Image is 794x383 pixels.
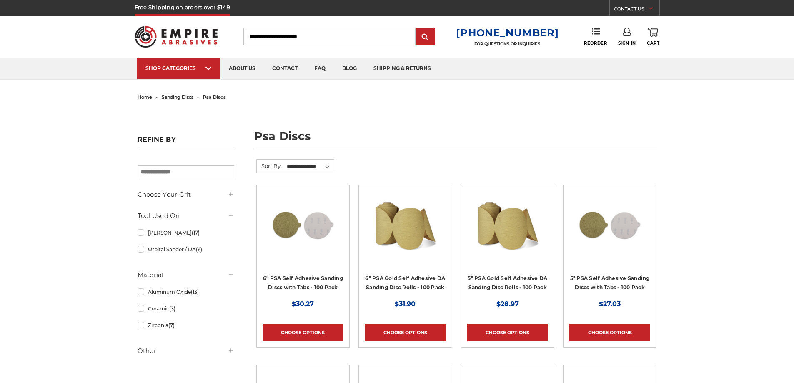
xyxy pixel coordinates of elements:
[196,246,202,253] span: (6)
[467,324,548,341] a: Choose Options
[138,301,234,316] a: Ceramic(3)
[395,300,416,308] span: $31.90
[334,58,365,79] a: blog
[192,230,200,236] span: (17)
[138,135,234,148] h5: Refine by
[365,191,446,272] a: 6" DA Sanding Discs on a Roll
[257,160,282,172] label: Sort By:
[169,305,175,312] span: (3)
[618,40,636,46] span: Sign In
[138,270,234,280] h5: Material
[306,58,334,79] a: faq
[138,225,234,240] a: [PERSON_NAME](17)
[168,322,175,328] span: (7)
[647,28,659,46] a: Cart
[468,275,547,291] a: 5" PSA Gold Self Adhesive DA Sanding Disc Rolls - 100 Pack
[467,191,548,272] a: 5" Sticky Backed Sanding Discs on a roll
[203,94,226,100] span: psa discs
[138,285,234,299] a: Aluminum Oxide(13)
[145,65,212,71] div: SHOP CATEGORIES
[569,324,650,341] a: Choose Options
[191,289,199,295] span: (13)
[456,27,559,39] a: [PHONE_NUMBER]
[647,40,659,46] span: Cart
[138,346,234,356] h5: Other
[584,28,607,45] a: Reorder
[570,275,650,291] a: 5" PSA Self Adhesive Sanding Discs with Tabs - 100 Pack
[138,242,234,257] a: Orbital Sander / DA(6)
[584,40,607,46] span: Reorder
[599,300,621,308] span: $27.03
[220,58,264,79] a: about us
[270,191,336,258] img: 6 inch psa sanding disc
[474,191,541,258] img: 5" Sticky Backed Sanding Discs on a roll
[138,190,234,200] h5: Choose Your Grit
[614,4,659,16] a: CONTACT US
[263,275,343,291] a: 6" PSA Self Adhesive Sanding Discs with Tabs - 100 Pack
[365,324,446,341] a: Choose Options
[162,94,193,100] a: sanding discs
[286,160,334,173] select: Sort By:
[576,191,643,258] img: 5 inch PSA Disc
[264,58,306,79] a: contact
[417,29,433,45] input: Submit
[254,130,657,148] h1: psa discs
[569,191,650,272] a: 5 inch PSA Disc
[263,191,343,272] a: 6 inch psa sanding disc
[138,94,152,100] a: home
[263,324,343,341] a: Choose Options
[135,20,218,53] img: Empire Abrasives
[365,275,445,291] a: 6" PSA Gold Self Adhesive DA Sanding Disc Rolls - 100 Pack
[292,300,314,308] span: $30.27
[496,300,519,308] span: $28.97
[138,318,234,333] a: Zirconia(7)
[372,191,438,258] img: 6" DA Sanding Discs on a Roll
[365,58,439,79] a: shipping & returns
[456,41,559,47] p: FOR QUESTIONS OR INQUIRIES
[138,211,234,221] h5: Tool Used On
